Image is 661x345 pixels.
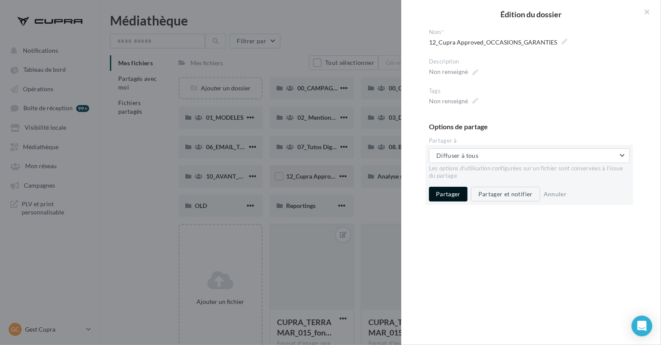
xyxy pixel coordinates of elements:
h2: Édition du dossier [415,10,647,18]
button: Partager [429,187,468,201]
button: Diffuser à tous [429,148,630,163]
button: Partager et notifier [471,187,540,201]
div: Les options d’utilisation configurées sur un fichier sont conservées à l’issue du partage [429,165,630,180]
span: Diffuser à tous [436,152,478,159]
span: Non renseigné [429,66,478,78]
div: Partager à [429,137,640,145]
div: Options de partage [429,123,640,130]
div: Description [429,58,640,66]
div: Open Intercom Messenger [632,316,652,336]
button: Annuler [540,189,570,199]
span: 12_Cupra Approved_OCCASIONS_GARANTIES [429,36,567,48]
div: Non renseigné [429,97,468,105]
div: Tags [429,87,640,95]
